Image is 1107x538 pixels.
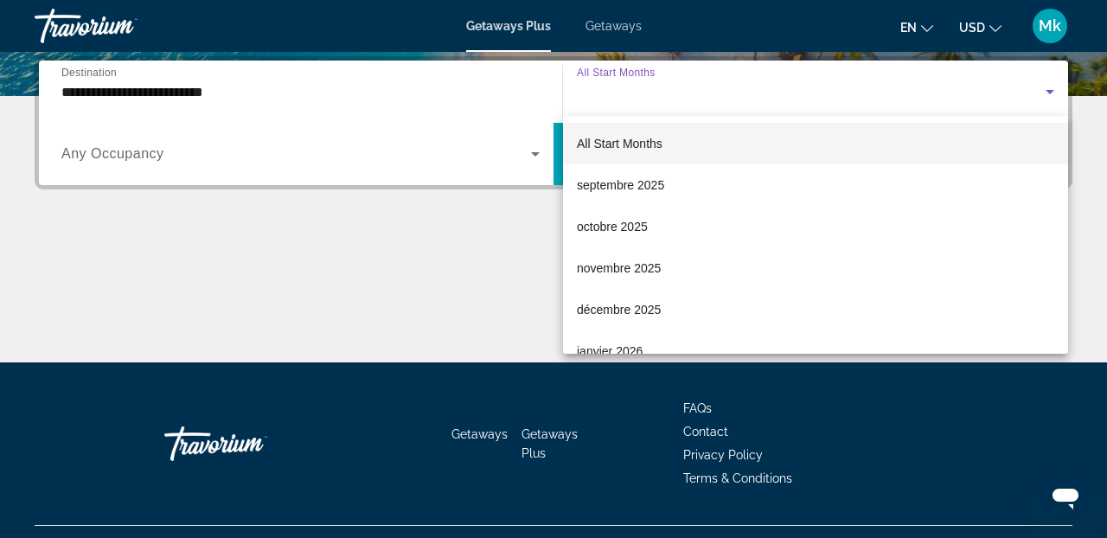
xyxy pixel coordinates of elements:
span: All Start Months [577,137,662,151]
span: octobre 2025 [577,216,648,237]
span: janvier 2026 [577,341,643,362]
span: décembre 2025 [577,299,661,320]
span: septembre 2025 [577,175,664,195]
span: novembre 2025 [577,258,661,279]
iframe: Bouton de lancement de la fenêtre de messagerie [1038,469,1093,524]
